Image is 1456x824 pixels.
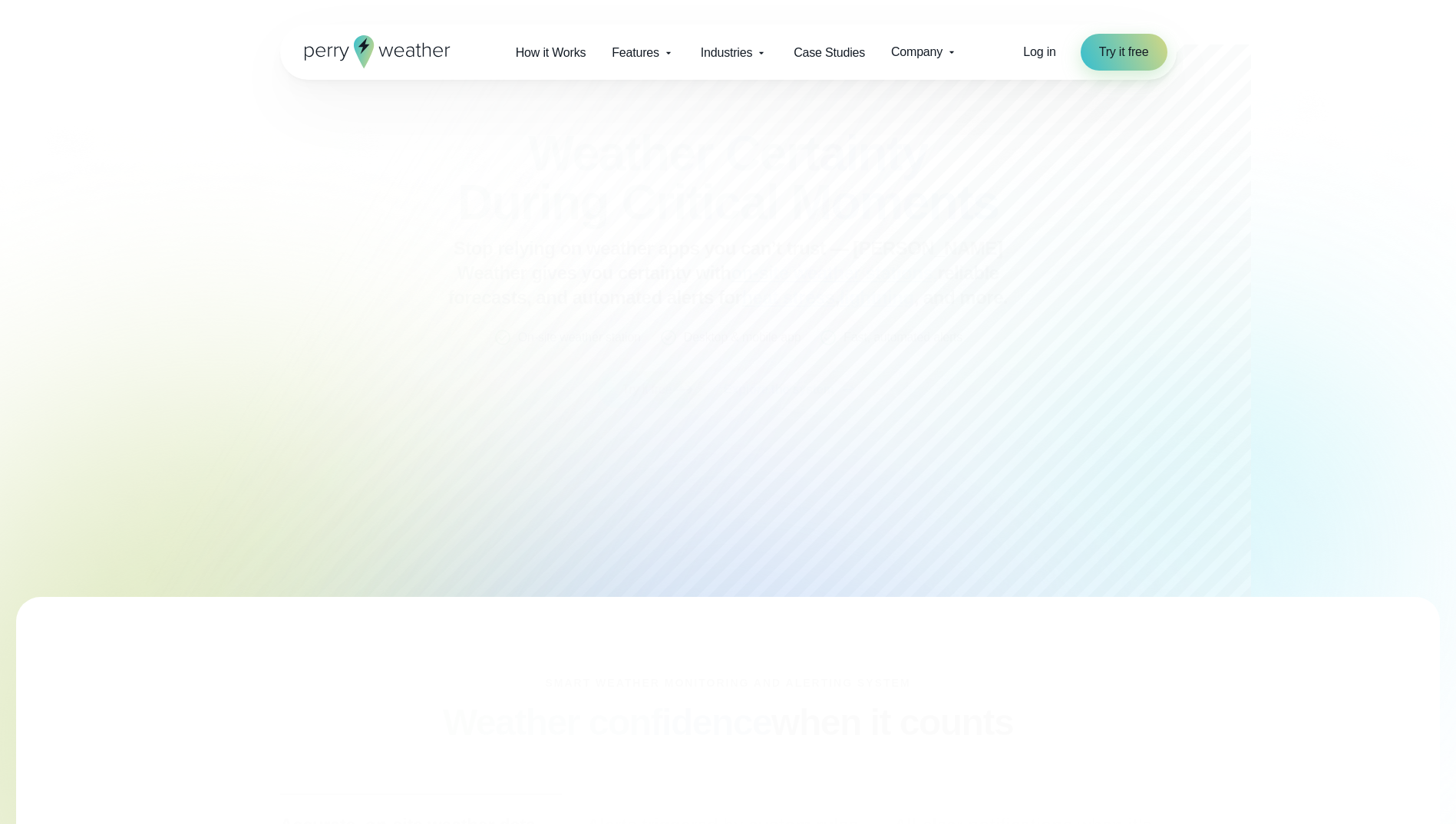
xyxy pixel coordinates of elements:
[1099,43,1149,61] span: Try it free
[701,44,752,62] span: Industries
[781,37,878,68] a: Case Studies
[891,43,943,61] span: Company
[1023,43,1055,61] a: Log in
[612,44,659,62] span: Features
[503,37,599,68] a: How it Works
[1081,34,1167,71] a: Try it free
[1023,45,1055,58] span: Log in
[516,44,586,62] span: How it Works
[794,44,865,62] span: Case Studies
